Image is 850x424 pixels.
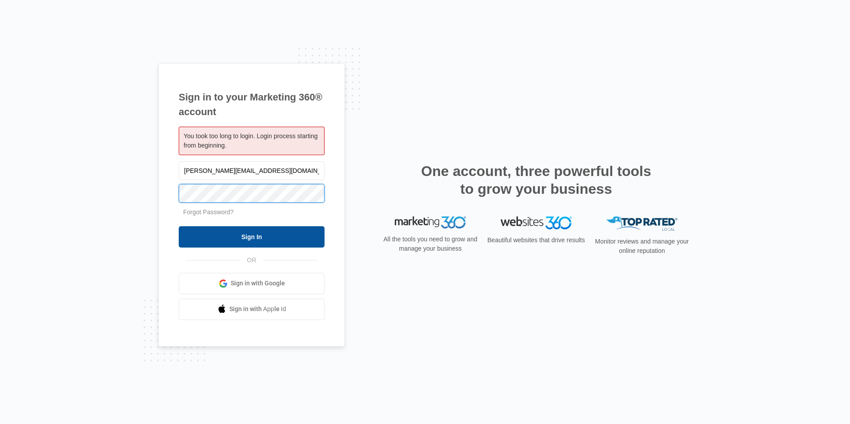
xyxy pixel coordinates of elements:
[606,216,678,231] img: Top Rated Local
[501,216,572,229] img: Websites 360
[179,273,325,294] a: Sign in with Google
[183,208,234,216] a: Forgot Password?
[486,236,586,245] p: Beautiful websites that drive results
[241,256,263,265] span: OR
[229,304,286,314] span: Sign in with Apple Id
[231,279,285,288] span: Sign in with Google
[179,90,325,119] h1: Sign in to your Marketing 360® account
[381,235,480,253] p: All the tools you need to grow and manage your business
[179,226,325,248] input: Sign In
[179,299,325,320] a: Sign in with Apple Id
[184,132,317,149] span: You took too long to login. Login process starting from beginning.
[395,216,466,229] img: Marketing 360
[592,237,692,256] p: Monitor reviews and manage your online reputation
[418,162,654,198] h2: One account, three powerful tools to grow your business
[179,161,325,180] input: Email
